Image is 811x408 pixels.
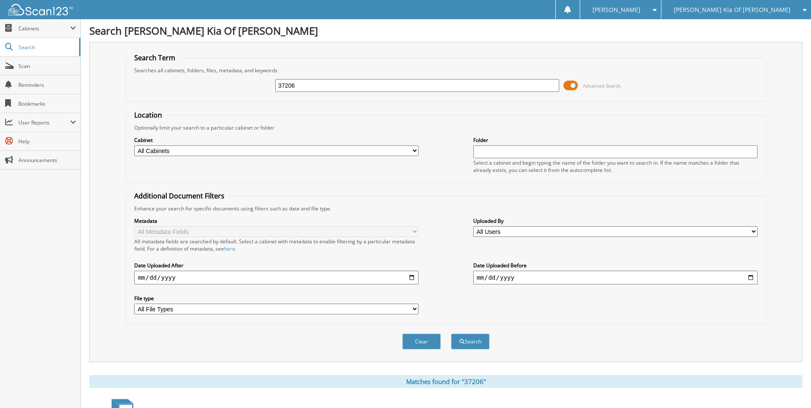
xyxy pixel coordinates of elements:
label: Date Uploaded After [134,262,419,269]
span: Cabinets [18,25,70,32]
a: here [224,245,235,252]
h1: Search [PERSON_NAME] Kia Of [PERSON_NAME] [89,24,802,38]
span: [PERSON_NAME] [593,7,640,12]
span: Bookmarks [18,100,76,107]
span: Announcements [18,157,76,164]
label: Cabinet [134,136,419,144]
span: Reminders [18,81,76,89]
legend: Location [130,110,166,120]
div: Matches found for "37206" [89,375,802,388]
label: File type [134,295,419,302]
div: All metadata fields are searched by default. Select a cabinet with metadata to enable filtering b... [134,238,419,252]
span: Search [18,44,75,51]
legend: Search Term [130,53,180,62]
span: Help [18,138,76,145]
span: Advanced Search [583,83,621,89]
label: Uploaded By [473,217,758,225]
input: end [473,271,758,284]
button: Clear [402,334,441,349]
input: start [134,271,419,284]
span: User Reports [18,119,70,126]
div: Enhance your search for specific documents using filters such as date and file type. [130,205,761,212]
img: scan123-logo-white.svg [9,4,73,15]
label: Date Uploaded Before [473,262,758,269]
div: Select a cabinet and begin typing the name of the folder you want to search in. If the name match... [473,159,758,174]
label: Folder [473,136,758,144]
button: Search [451,334,490,349]
legend: Additional Document Filters [130,191,229,201]
span: [PERSON_NAME] Kia Of [PERSON_NAME] [674,7,790,12]
label: Metadata [134,217,419,225]
div: Searches all cabinets, folders, files, metadata, and keywords [130,67,761,74]
span: Scan [18,62,76,70]
div: Optionally limit your search to a particular cabinet or folder [130,124,761,131]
